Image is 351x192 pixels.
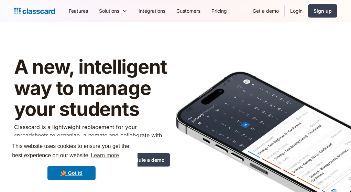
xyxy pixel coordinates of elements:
[14,56,170,120] h1: A new, intelligent way to manage your students
[314,7,332,14] div: Sign up
[247,3,284,19] a: Get a demo
[6,136,138,186] div: cookieconsent
[14,123,170,148] p: Classcard is a lightweight replacement for your spreadsheets to organize, automate and collaborat...
[63,3,94,19] a: Features
[171,3,206,19] a: Customers
[308,4,337,18] a: Sign up
[133,3,171,19] a: Integrations
[118,153,170,167] input: Schedule a demo
[99,7,119,14] div: Solutions
[206,3,232,19] a: Pricing
[285,3,308,19] a: Login
[47,166,96,180] a: dismiss cookie message
[14,6,55,16] a: Logo
[94,3,133,19] div: Solutions
[90,150,120,161] a: learn more about cookies
[12,142,131,161] span: This website uses cookies to ensure you get the best experience on our website.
